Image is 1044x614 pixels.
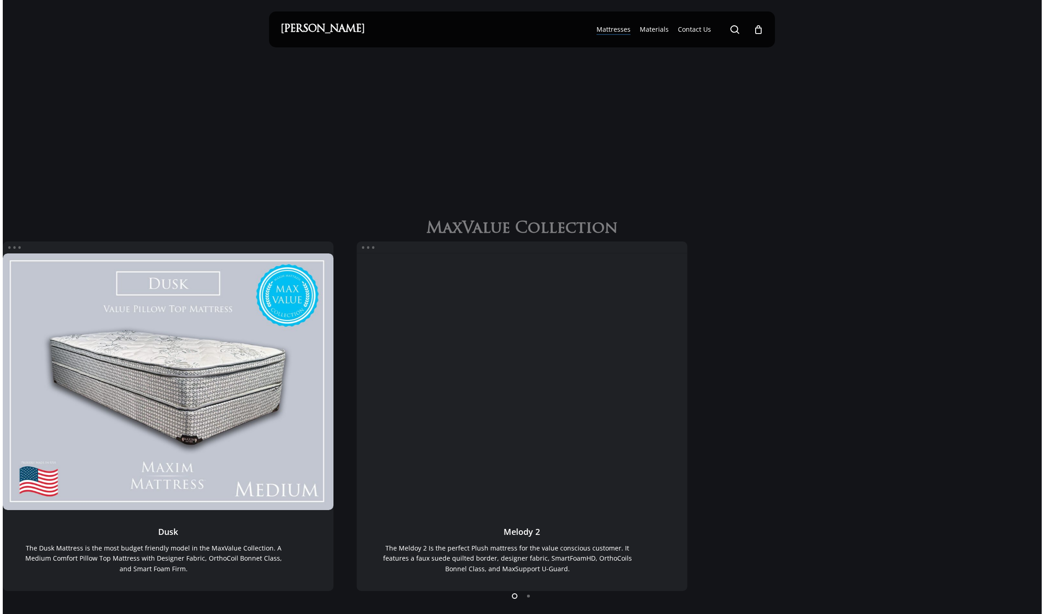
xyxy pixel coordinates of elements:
li: Page dot 2 [522,589,536,603]
a: [PERSON_NAME] [281,24,365,34]
a: Materials [640,25,669,34]
li: Page dot 1 [508,589,522,603]
a: Cart [753,24,763,34]
span: Collection [515,220,618,239]
a: Mattresses [597,25,631,34]
span: MaxValue [426,220,510,239]
h2: MaxValue Collection [422,218,622,239]
nav: Main Menu [592,11,763,47]
a: Contact Us [678,25,711,34]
